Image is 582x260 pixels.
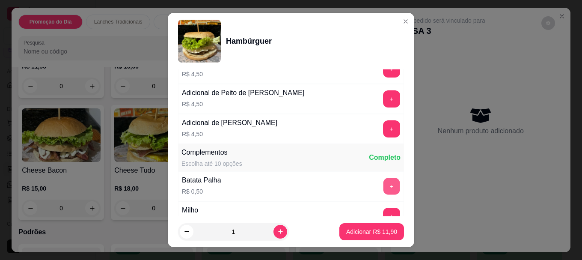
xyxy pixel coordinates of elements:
[383,120,400,137] button: add
[226,35,272,47] div: Hambúrguer
[383,178,400,195] button: add
[182,130,277,138] p: R$ 4,50
[178,20,221,63] img: product-image
[180,225,193,239] button: decrease-product-quantity
[182,205,203,215] div: Milho
[383,90,400,108] button: add
[273,225,287,239] button: increase-product-quantity
[339,223,404,240] button: Adicionar R$ 11,90
[181,147,242,158] div: Complementos
[182,175,221,185] div: Batata Palha
[399,15,413,28] button: Close
[383,208,400,225] button: add
[182,88,304,98] div: Adicional de Peito de [PERSON_NAME]
[181,159,242,168] div: Escolha até 10 opções
[182,100,304,108] p: R$ 4,50
[182,187,221,196] p: R$ 0,50
[369,152,401,163] div: Completo
[346,227,397,236] p: Adicionar R$ 11,90
[182,118,277,128] div: Adicional de [PERSON_NAME]
[182,70,269,78] p: R$ 4,50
